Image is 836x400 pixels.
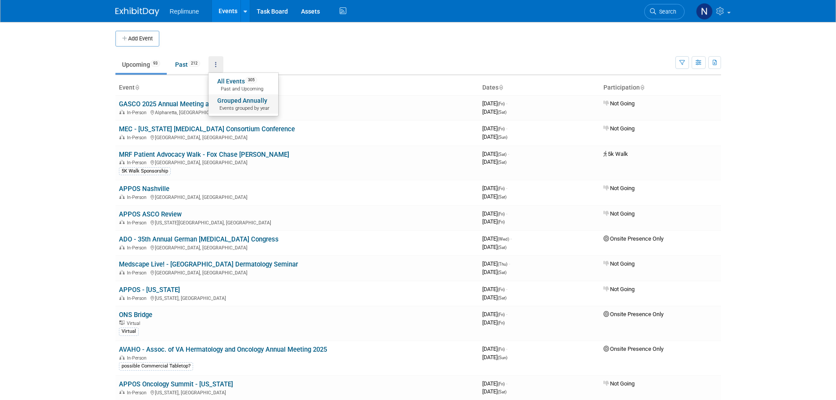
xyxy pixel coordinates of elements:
[119,295,125,300] img: In-Person Event
[603,100,635,107] span: Not Going
[482,185,507,191] span: [DATE]
[119,125,295,133] a: MEC - [US_STATE] [MEDICAL_DATA] Consortium Conference
[127,355,149,361] span: In-Person
[119,362,193,370] div: possible Commercial Tabletop?
[510,235,512,242] span: -
[119,210,182,218] a: APPOS ASCO Review
[603,151,628,157] span: 5k Walk
[482,260,510,267] span: [DATE]
[119,311,152,319] a: ONS Bridge
[119,193,475,200] div: [GEOGRAPHIC_DATA], [GEOGRAPHIC_DATA]
[127,160,149,166] span: In-Person
[188,60,200,67] span: 212
[603,125,635,132] span: Not Going
[482,311,507,317] span: [DATE]
[603,346,664,352] span: Onsite Presence Only
[119,167,171,175] div: 5K Walk Sponsorship
[482,269,506,275] span: [DATE]
[127,390,149,396] span: In-Person
[127,110,149,115] span: In-Person
[119,286,180,294] a: APPOS - [US_STATE]
[603,380,635,387] span: Not Going
[119,160,125,164] img: In-Person Event
[506,210,507,217] span: -
[127,195,149,200] span: In-Person
[119,159,475,166] div: [GEOGRAPHIC_DATA], [GEOGRAPHIC_DATA]
[119,244,475,251] div: [GEOGRAPHIC_DATA], [GEOGRAPHIC_DATA]
[482,151,509,157] span: [DATE]
[119,389,475,396] div: [US_STATE], [GEOGRAPHIC_DATA]
[119,195,125,199] img: In-Person Event
[506,100,507,107] span: -
[482,244,506,250] span: [DATE]
[482,125,507,132] span: [DATE]
[127,295,149,301] span: In-Person
[482,380,507,387] span: [DATE]
[127,321,143,326] span: Virtual
[127,135,149,141] span: In-Person
[498,237,509,241] span: (Wed)
[482,193,506,200] span: [DATE]
[119,321,125,325] img: Virtual Event
[119,108,475,115] div: Alpharetta, [GEOGRAPHIC_DATA]
[498,347,505,352] span: (Fri)
[482,286,507,292] span: [DATE]
[170,8,199,15] span: Replimune
[169,56,207,73] a: Past212
[498,270,506,275] span: (Sat)
[498,382,505,386] span: (Fri)
[498,245,506,250] span: (Sat)
[119,133,475,141] div: [GEOGRAPHIC_DATA], [GEOGRAPHIC_DATA]
[119,390,125,394] img: In-Person Event
[482,108,506,115] span: [DATE]
[603,210,635,217] span: Not Going
[506,185,507,191] span: -
[498,212,505,216] span: (Fri)
[119,185,169,193] a: APPOS Nashville
[482,218,505,225] span: [DATE]
[506,346,507,352] span: -
[119,269,475,276] div: [GEOGRAPHIC_DATA], [GEOGRAPHIC_DATA]
[482,346,507,352] span: [DATE]
[498,126,505,131] span: (Fri)
[482,133,507,140] span: [DATE]
[482,319,505,326] span: [DATE]
[119,100,257,108] a: GASCO 2025 Annual Meeting and Best of ASCO
[115,7,159,16] img: ExhibitDay
[656,8,676,15] span: Search
[603,235,664,242] span: Onsite Presence Only
[498,220,505,224] span: (Fri)
[245,77,257,83] span: 305
[119,380,233,388] a: APPOS Oncology Summit - [US_STATE]
[119,328,139,335] div: Virtual
[498,152,506,157] span: (Sat)
[119,355,125,360] img: In-Person Event
[119,110,125,114] img: In-Person Event
[498,262,507,267] span: (Thu)
[127,270,149,276] span: In-Person
[498,195,506,199] span: (Sat)
[127,245,149,251] span: In-Person
[115,80,479,95] th: Event
[119,235,279,243] a: ADO - 35th Annual German [MEDICAL_DATA] Congress
[498,186,505,191] span: (Fri)
[119,219,475,226] div: [US_STATE][GEOGRAPHIC_DATA], [GEOGRAPHIC_DATA]
[603,185,635,191] span: Not Going
[640,84,644,91] a: Sort by Participation Type
[498,389,506,394] span: (Sat)
[498,135,507,140] span: (Sun)
[498,287,505,292] span: (Fri)
[603,260,635,267] span: Not Going
[482,388,506,395] span: [DATE]
[482,354,507,360] span: [DATE]
[479,80,600,95] th: Dates
[135,84,139,91] a: Sort by Event Name
[498,355,507,360] span: (Sun)
[115,56,167,73] a: Upcoming93
[600,80,721,95] th: Participation
[506,286,507,292] span: -
[498,101,505,106] span: (Fri)
[208,75,278,94] a: All Events305 Past and Upcoming
[603,311,664,317] span: Onsite Presence Only
[119,245,125,249] img: In-Person Event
